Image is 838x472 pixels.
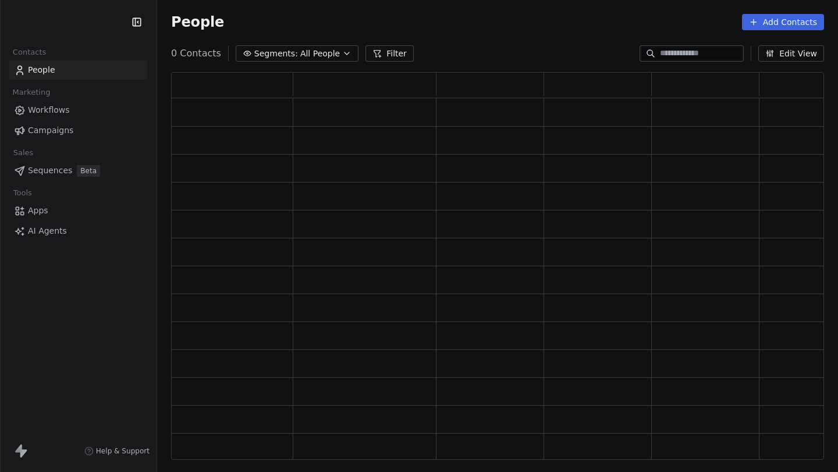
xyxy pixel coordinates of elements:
[9,101,147,120] a: Workflows
[742,14,824,30] button: Add Contacts
[8,184,37,202] span: Tools
[84,446,150,456] a: Help & Support
[9,161,147,180] a: SequencesBeta
[9,201,147,220] a: Apps
[77,165,100,177] span: Beta
[28,124,73,137] span: Campaigns
[8,84,55,101] span: Marketing
[28,165,72,177] span: Sequences
[254,48,298,60] span: Segments:
[9,221,147,241] a: AI Agents
[9,121,147,140] a: Campaigns
[28,104,70,116] span: Workflows
[758,45,824,62] button: Edit View
[9,60,147,80] a: People
[171,13,224,31] span: People
[300,48,340,60] span: All People
[365,45,414,62] button: Filter
[8,144,38,162] span: Sales
[171,47,221,60] span: 0 Contacts
[8,44,51,61] span: Contacts
[96,446,150,456] span: Help & Support
[28,205,48,217] span: Apps
[28,64,55,76] span: People
[28,225,67,237] span: AI Agents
